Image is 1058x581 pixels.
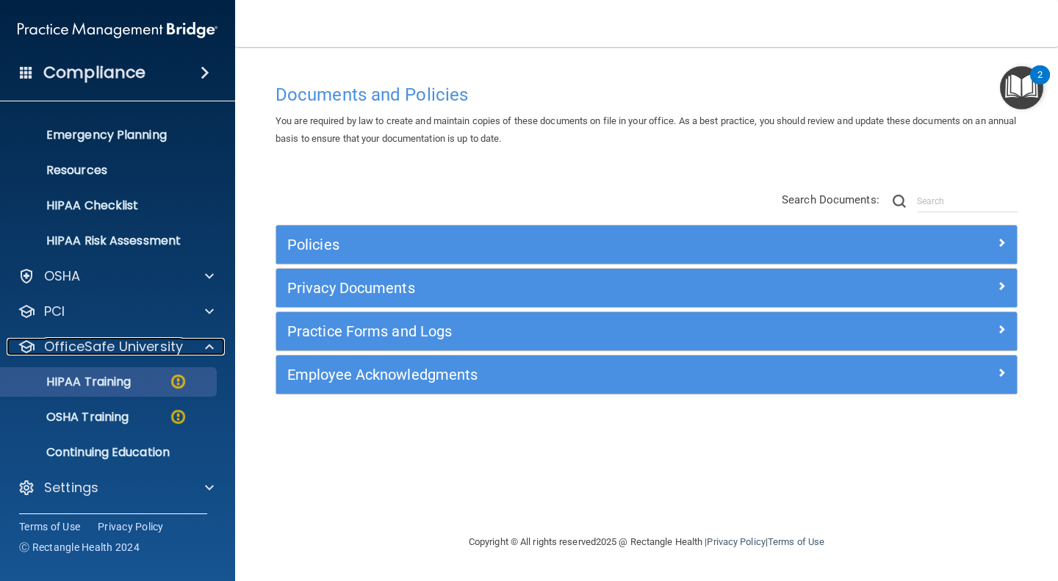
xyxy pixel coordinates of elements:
p: OSHA [44,267,81,285]
p: OfficeSafe University [44,338,183,356]
a: Practice Forms and Logs [287,320,1006,343]
p: HIPAA Training [10,375,131,389]
a: Employee Acknowledgments [287,363,1006,386]
div: Copyright © All rights reserved 2025 @ Rectangle Health | | [378,519,915,566]
a: Settings [18,479,214,497]
p: HIPAA Checklist [10,198,210,213]
h5: Policies [287,237,821,253]
p: Resources [10,163,210,178]
p: OSHA Training [10,410,129,425]
p: Settings [44,479,98,497]
a: Policies [287,233,1006,256]
a: Privacy Policy [98,519,164,534]
a: PCI [18,303,214,320]
h5: Privacy Documents [287,280,821,296]
span: You are required by law to create and maintain copies of these documents on file in your office. ... [276,115,1016,144]
a: Terms of Use [19,519,80,534]
a: Terms of Use [768,536,824,547]
a: OfficeSafe University [18,338,214,356]
img: PMB logo [18,15,217,45]
a: Privacy Documents [287,276,1006,300]
h5: Employee Acknowledgments [287,367,821,383]
h4: Compliance [43,62,145,83]
img: warning-circle.0cc9ac19.png [169,408,187,426]
button: Open Resource Center, 2 new notifications [1000,66,1043,109]
span: Ⓒ Rectangle Health 2024 [19,540,140,555]
p: PCI [44,303,65,320]
input: Search [917,190,1018,212]
a: Privacy Policy [707,536,765,547]
p: HIPAA Risk Assessment [10,234,210,248]
span: Search Documents: [782,193,879,206]
img: ic-search.3b580494.png [893,195,906,208]
img: warning-circle.0cc9ac19.png [169,372,187,391]
a: OSHA [18,267,214,285]
p: Emergency Planning [10,128,210,142]
p: Continuing Education [10,445,210,460]
h4: Documents and Policies [276,85,1018,104]
div: 2 [1037,75,1043,94]
h5: Practice Forms and Logs [287,323,821,339]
